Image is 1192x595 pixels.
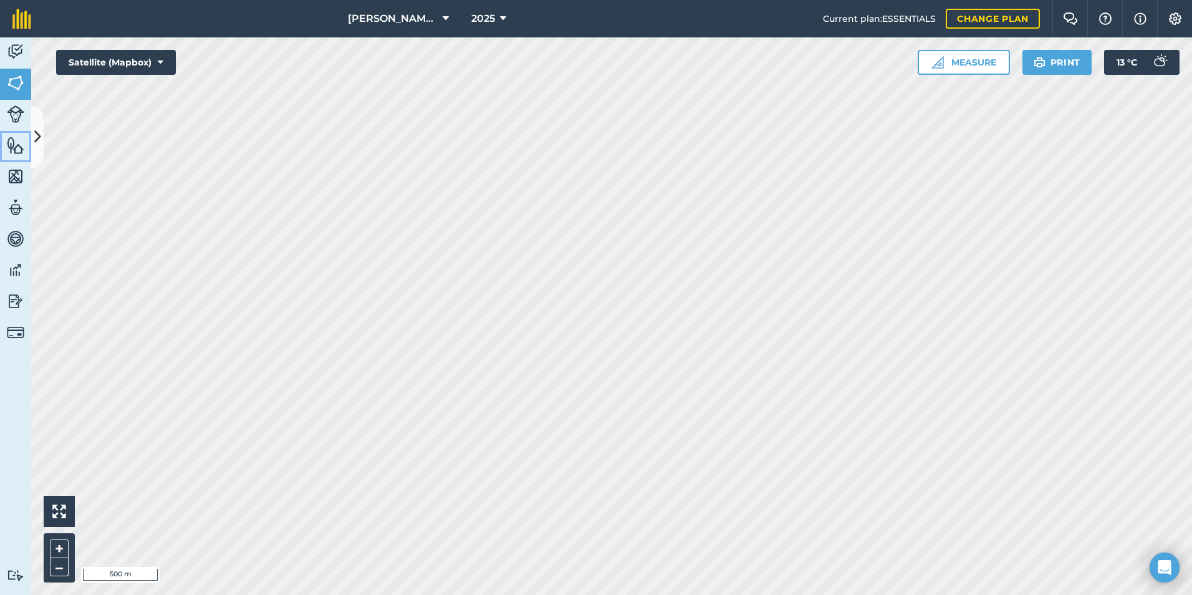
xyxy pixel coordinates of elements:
[1134,11,1146,26] img: svg+xml;base64,PHN2ZyB4bWxucz0iaHR0cDovL3d3dy53My5vcmcvMjAwMC9zdmciIHdpZHRoPSIxNyIgaGVpZ2h0PSIxNy...
[7,136,24,155] img: svg+xml;base64,PHN2ZyB4bWxucz0iaHR0cDovL3d3dy53My5vcmcvMjAwMC9zdmciIHdpZHRoPSI1NiIgaGVpZ2h0PSI2MC...
[7,230,24,248] img: svg+xml;base64,PD94bWwgdmVyc2lvbj0iMS4wIiBlbmNvZGluZz0idXRmLTgiPz4KPCEtLSBHZW5lcmF0b3I6IEFkb2JlIE...
[1168,12,1183,25] img: A cog icon
[7,74,24,92] img: svg+xml;base64,PHN2ZyB4bWxucz0iaHR0cDovL3d3dy53My5vcmcvMjAwMC9zdmciIHdpZHRoPSI1NiIgaGVpZ2h0PSI2MC...
[7,42,24,61] img: svg+xml;base64,PD94bWwgdmVyc2lvbj0iMS4wIiBlbmNvZGluZz0idXRmLTgiPz4KPCEtLSBHZW5lcmF0b3I6IEFkb2JlIE...
[7,569,24,581] img: svg+xml;base64,PD94bWwgdmVyc2lvbj0iMS4wIiBlbmNvZGluZz0idXRmLTgiPz4KPCEtLSBHZW5lcmF0b3I6IEFkb2JlIE...
[7,292,24,311] img: svg+xml;base64,PD94bWwgdmVyc2lvbj0iMS4wIiBlbmNvZGluZz0idXRmLTgiPz4KPCEtLSBHZW5lcmF0b3I6IEFkb2JlIE...
[1104,50,1180,75] button: 13 °C
[7,198,24,217] img: svg+xml;base64,PD94bWwgdmVyc2lvbj0iMS4wIiBlbmNvZGluZz0idXRmLTgiPz4KPCEtLSBHZW5lcmF0b3I6IEFkb2JlIE...
[7,261,24,279] img: svg+xml;base64,PD94bWwgdmVyc2lvbj0iMS4wIiBlbmNvZGluZz0idXRmLTgiPz4KPCEtLSBHZW5lcmF0b3I6IEFkb2JlIE...
[1063,12,1078,25] img: Two speech bubbles overlapping with the left bubble in the forefront
[52,505,66,518] img: Four arrows, one pointing top left, one top right, one bottom right and the last bottom left
[1034,55,1045,70] img: svg+xml;base64,PHN2ZyB4bWxucz0iaHR0cDovL3d3dy53My5vcmcvMjAwMC9zdmciIHdpZHRoPSIxOSIgaGVpZ2h0PSIyNC...
[1022,50,1092,75] button: Print
[7,324,24,341] img: svg+xml;base64,PD94bWwgdmVyc2lvbj0iMS4wIiBlbmNvZGluZz0idXRmLTgiPz4KPCEtLSBHZW5lcmF0b3I6IEFkb2JlIE...
[1098,12,1113,25] img: A question mark icon
[7,105,24,123] img: svg+xml;base64,PD94bWwgdmVyc2lvbj0iMS4wIiBlbmNvZGluZz0idXRmLTgiPz4KPCEtLSBHZW5lcmF0b3I6IEFkb2JlIE...
[823,12,936,26] span: Current plan : ESSENTIALS
[471,11,495,26] span: 2025
[50,539,69,558] button: +
[1147,50,1172,75] img: svg+xml;base64,PD94bWwgdmVyc2lvbj0iMS4wIiBlbmNvZGluZz0idXRmLTgiPz4KPCEtLSBHZW5lcmF0b3I6IEFkb2JlIE...
[12,9,31,29] img: fieldmargin Logo
[348,11,438,26] span: [PERSON_NAME] ASAHI PADDOCKS
[1150,553,1180,583] div: Open Intercom Messenger
[7,167,24,186] img: svg+xml;base64,PHN2ZyB4bWxucz0iaHR0cDovL3d3dy53My5vcmcvMjAwMC9zdmciIHdpZHRoPSI1NiIgaGVpZ2h0PSI2MC...
[1117,50,1137,75] span: 13 ° C
[918,50,1010,75] button: Measure
[50,558,69,576] button: –
[56,50,176,75] button: Satellite (Mapbox)
[946,9,1040,29] a: Change plan
[931,56,944,69] img: Ruler icon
